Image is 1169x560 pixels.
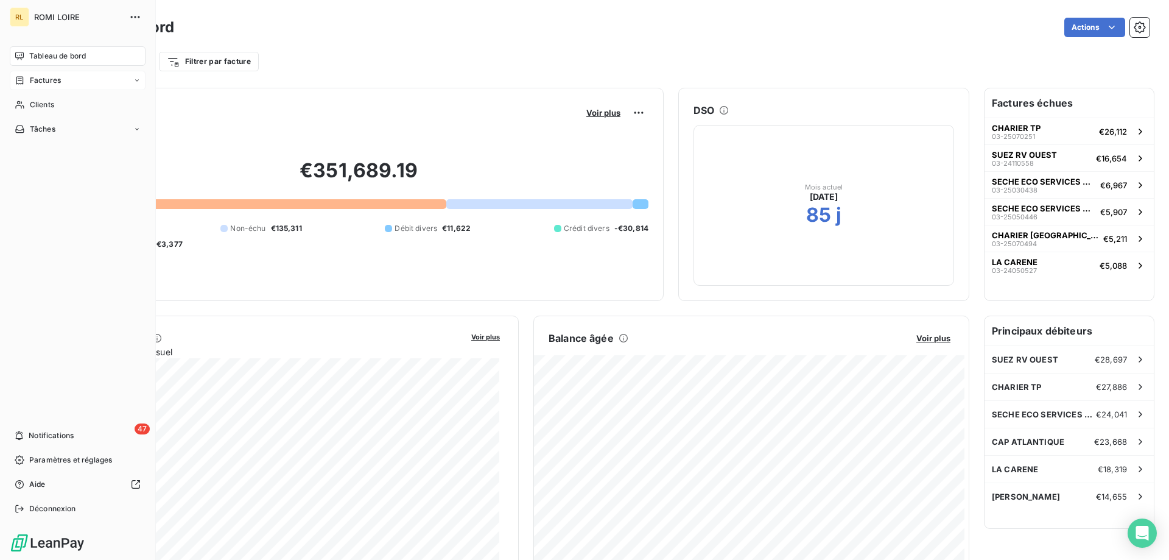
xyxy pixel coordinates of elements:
[992,177,1095,186] span: SECHE ECO SERVICES SAS
[29,479,46,490] span: Aide
[992,213,1037,221] span: 03-25050446
[992,382,1042,392] span: CHARIER TP
[1100,207,1127,217] span: €5,907
[810,191,838,203] span: [DATE]
[985,316,1154,346] h6: Principaux débiteurs
[913,333,954,344] button: Voir plus
[30,124,55,135] span: Tâches
[30,99,54,110] span: Clients
[1064,18,1125,37] button: Actions
[916,333,950,343] span: Voir plus
[471,333,500,341] span: Voir plus
[29,503,76,514] span: Déconnexion
[992,230,1098,240] span: CHARIER [GEOGRAPHIC_DATA] SAS
[159,52,259,71] button: Filtrer par facture
[10,533,85,553] img: Logo LeanPay
[1096,154,1127,163] span: €16,654
[806,203,831,227] h2: 85
[992,355,1058,364] span: SUEZ RV OUEST
[549,331,614,346] h6: Balance âgée
[992,267,1037,274] span: 03-24050527
[442,223,471,234] span: €11,622
[992,437,1064,447] span: CAP ATLANTIQUE
[29,430,74,441] span: Notifications
[69,158,648,195] h2: €351,689.19
[10,7,29,27] div: RL
[992,160,1034,167] span: 03-24110558
[992,204,1095,213] span: SECHE ECO SERVICES SAS
[1094,437,1127,447] span: €23,668
[1100,261,1127,271] span: €5,088
[992,240,1037,247] span: 03-25070494
[135,424,150,434] span: 47
[564,223,609,234] span: Crédit divers
[992,123,1041,133] span: CHARIER TP
[468,331,504,342] button: Voir plus
[1096,492,1127,502] span: €14,655
[1100,180,1127,190] span: €6,967
[69,346,463,358] span: Chiffre d'affaires mensuel
[992,409,1096,419] span: SECHE ECO SERVICES SAS
[29,51,86,62] span: Tableau de bord
[985,144,1154,171] button: SUEZ RV OUEST03-24110558€16,654
[1098,464,1127,474] span: €18,319
[30,75,61,86] span: Factures
[805,183,843,191] span: Mois actuel
[992,186,1037,194] span: 03-25030438
[992,464,1038,474] span: LA CARENE
[985,225,1154,252] button: CHARIER [GEOGRAPHIC_DATA] SAS03-25070494€5,211
[1099,127,1127,136] span: €26,112
[271,223,302,234] span: €135,311
[985,88,1154,118] h6: Factures échues
[1096,409,1127,419] span: €24,041
[985,252,1154,278] button: LA CARENE03-24050527€5,088
[836,203,841,227] h2: j
[985,198,1154,225] button: SECHE ECO SERVICES SAS03-25050446€5,907
[985,171,1154,198] button: SECHE ECO SERVICES SAS03-25030438€6,967
[985,118,1154,144] button: CHARIER TP03-25070251€26,112
[1095,355,1127,364] span: €28,697
[693,103,714,118] h6: DSO
[29,455,112,466] span: Paramètres et réglages
[10,475,146,494] a: Aide
[34,12,122,22] span: ROMI LOIRE
[992,492,1060,502] span: [PERSON_NAME]
[583,107,624,118] button: Voir plus
[992,257,1037,267] span: LA CARENE
[586,108,620,118] span: Voir plus
[395,223,437,234] span: Débit divers
[992,150,1057,160] span: SUEZ RV OUEST
[1103,234,1127,244] span: €5,211
[1128,519,1157,548] div: Open Intercom Messenger
[153,239,183,250] span: -€3,377
[1096,382,1127,392] span: €27,886
[992,133,1035,140] span: 03-25070251
[230,223,265,234] span: Non-échu
[614,223,648,234] span: -€30,814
